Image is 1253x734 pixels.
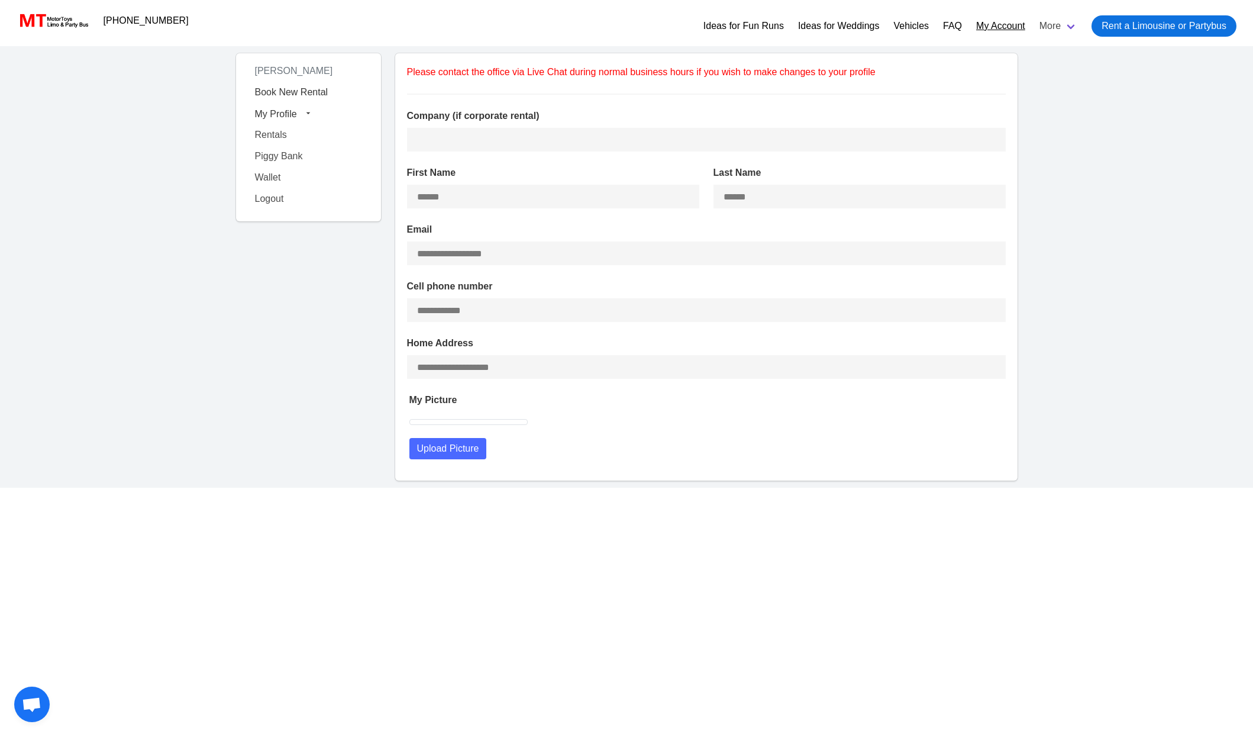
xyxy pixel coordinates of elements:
[407,279,1006,294] label: Cell phone number
[417,442,479,456] span: Upload Picture
[407,65,1006,79] p: Please contact the office via Live Chat during normal business hours if you wish to make changes ...
[943,19,962,33] a: FAQ
[248,124,369,146] a: Rentals
[248,188,369,210] a: Logout
[17,12,89,29] img: MotorToys Logo
[1091,15,1236,37] a: Rent a Limousine or Partybus
[703,19,784,33] a: Ideas for Fun Runs
[1032,11,1084,41] a: More
[407,336,1006,350] label: Home Address
[96,9,196,33] a: [PHONE_NUMBER]
[713,166,1006,180] label: Last Name
[407,109,1006,123] label: Company (if corporate rental)
[255,108,297,118] span: My Profile
[798,19,880,33] a: Ideas for Weddings
[409,438,487,459] button: Upload Picture
[409,419,528,425] img: 150
[248,82,369,103] a: Book New Rental
[407,166,699,180] label: First Name
[14,687,50,722] a: Open chat
[248,167,369,188] a: Wallet
[976,19,1025,33] a: My Account
[248,103,369,124] button: My Profile
[248,61,340,81] span: [PERSON_NAME]
[409,393,1006,407] label: My Picture
[893,19,929,33] a: Vehicles
[1102,19,1226,33] span: Rent a Limousine or Partybus
[407,223,1006,237] label: Email
[248,146,369,167] a: Piggy Bank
